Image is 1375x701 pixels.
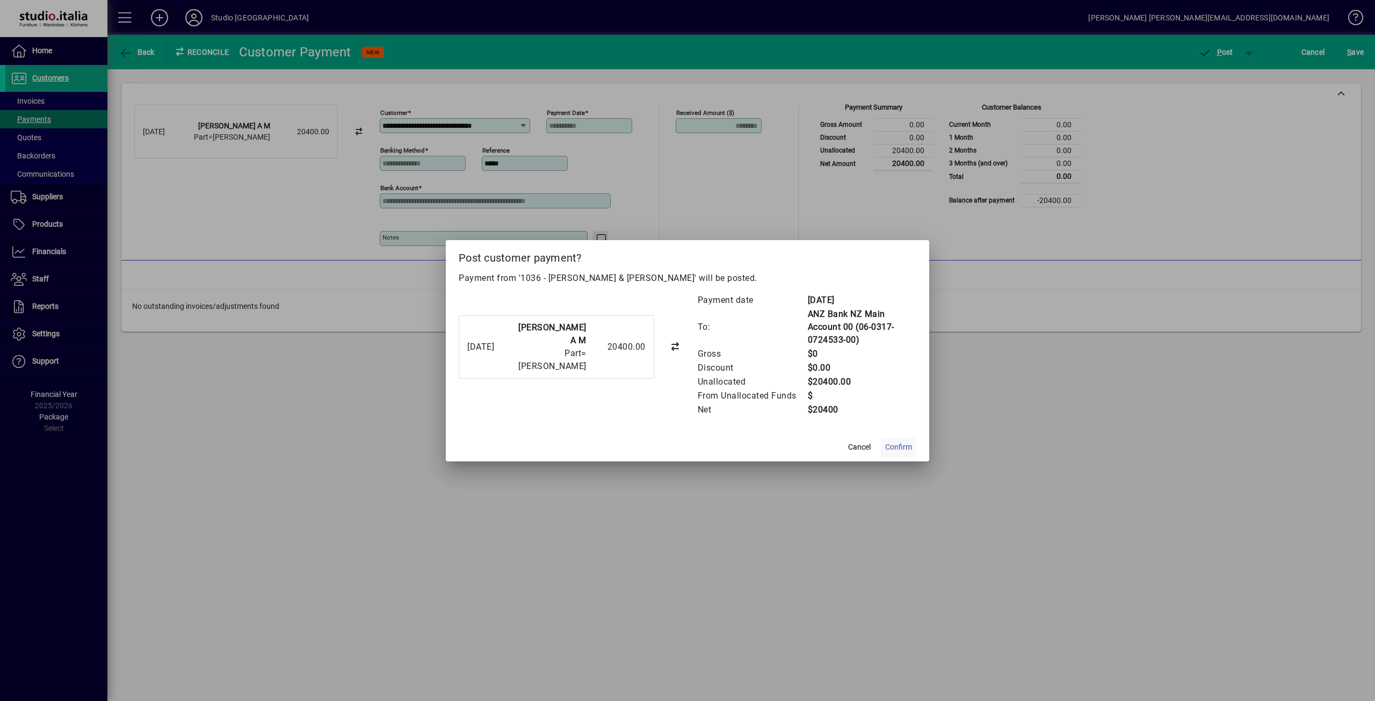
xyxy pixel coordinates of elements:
[848,442,871,453] span: Cancel
[697,375,807,389] td: Unallocated
[842,438,877,457] button: Cancel
[807,375,917,389] td: $20400.00
[467,341,503,353] div: [DATE]
[807,307,917,347] td: ANZ Bank NZ Main Account 00 (06-0317-0724533-00)
[697,389,807,403] td: From Unallocated Funds
[697,361,807,375] td: Discount
[518,348,587,371] span: Part=[PERSON_NAME]
[697,347,807,361] td: Gross
[446,240,929,271] h2: Post customer payment?
[807,389,917,403] td: $
[807,403,917,417] td: $20400
[697,307,807,347] td: To:
[459,272,916,285] p: Payment from '1036 - [PERSON_NAME] & [PERSON_NAME]' will be posted.
[881,438,916,457] button: Confirm
[807,347,917,361] td: $0
[592,341,646,353] div: 20400.00
[697,293,807,307] td: Payment date
[885,442,912,453] span: Confirm
[697,403,807,417] td: Net
[518,322,587,345] strong: [PERSON_NAME] A M
[807,293,917,307] td: [DATE]
[807,361,917,375] td: $0.00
